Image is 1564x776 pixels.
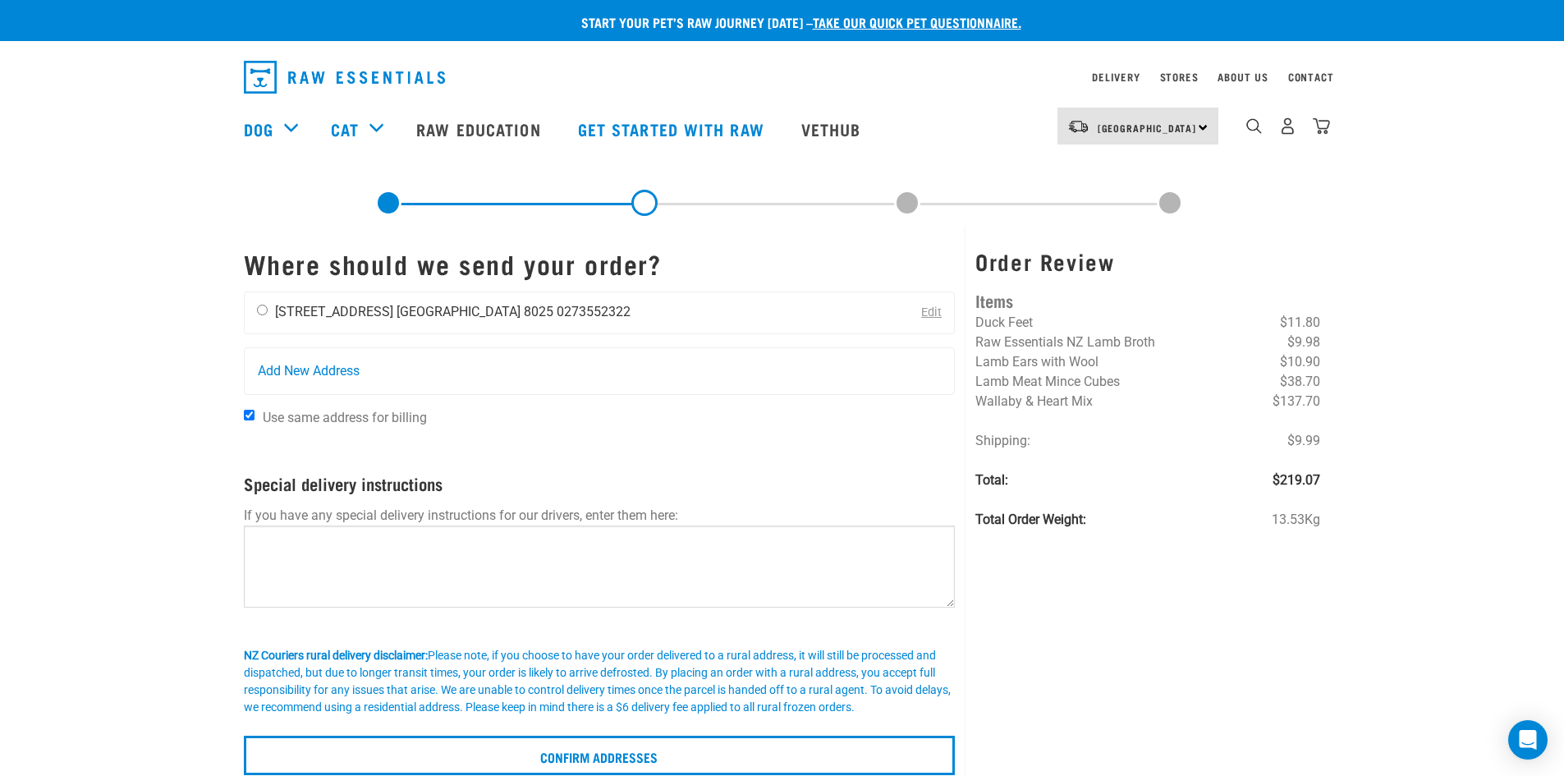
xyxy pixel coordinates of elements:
[1218,74,1268,80] a: About Us
[231,54,1334,100] nav: dropdown navigation
[244,649,428,662] b: NZ Couriers rural delivery disclaimer:
[975,433,1030,448] span: Shipping:
[331,117,359,141] a: Cat
[1246,118,1262,134] img: home-icon-1@2x.png
[244,506,956,526] p: If you have any special delivery instructions for our drivers, enter them here:
[975,334,1155,350] span: Raw Essentials NZ Lamb Broth
[275,304,393,319] li: [STREET_ADDRESS]
[263,410,427,425] span: Use same address for billing
[921,305,942,319] a: Edit
[244,474,956,493] h4: Special delivery instructions
[1280,313,1320,333] span: $11.80
[785,96,882,162] a: Vethub
[975,374,1120,389] span: Lamb Meat Mince Cubes
[1279,117,1296,135] img: user.png
[400,96,561,162] a: Raw Education
[1280,352,1320,372] span: $10.90
[1273,392,1320,411] span: $137.70
[1098,125,1197,131] span: [GEOGRAPHIC_DATA]
[975,354,1098,370] span: Lamb Ears with Wool
[1092,74,1140,80] a: Delivery
[1280,372,1320,392] span: $38.70
[244,61,445,94] img: Raw Essentials Logo
[1160,74,1199,80] a: Stores
[1287,431,1320,451] span: $9.99
[813,18,1021,25] a: take our quick pet questionnaire.
[557,304,631,319] li: 0273552322
[397,304,553,319] li: [GEOGRAPHIC_DATA] 8025
[244,249,956,278] h1: Where should we send your order?
[245,348,955,394] a: Add New Address
[1287,333,1320,352] span: $9.98
[975,472,1008,488] strong: Total:
[1288,74,1334,80] a: Contact
[975,287,1320,313] h4: Items
[975,512,1086,527] strong: Total Order Weight:
[975,315,1033,330] span: Duck Feet
[975,393,1093,409] span: Wallaby & Heart Mix
[1508,720,1548,760] div: Open Intercom Messenger
[1272,510,1320,530] span: 13.53Kg
[244,117,273,141] a: Dog
[244,647,956,716] div: Please note, if you choose to have your order delivered to a rural address, it will still be proc...
[1067,119,1089,134] img: van-moving.png
[562,96,785,162] a: Get started with Raw
[1313,117,1330,135] img: home-icon@2x.png
[1273,471,1320,490] span: $219.07
[244,736,956,775] input: Confirm addresses
[258,361,360,381] span: Add New Address
[975,249,1320,274] h3: Order Review
[244,410,255,420] input: Use same address for billing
